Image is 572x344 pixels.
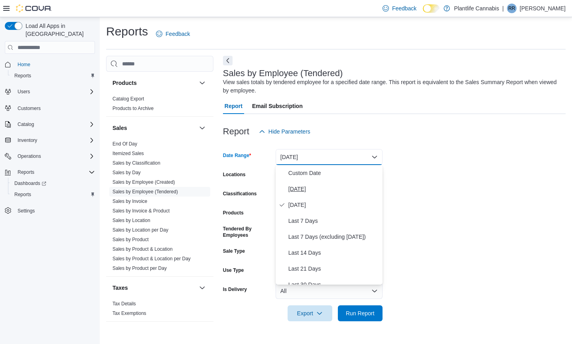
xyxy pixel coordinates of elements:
[14,59,95,69] span: Home
[8,189,98,200] button: Reports
[18,153,41,159] span: Operations
[112,179,175,185] span: Sales by Employee (Created)
[14,151,44,161] button: Operations
[112,217,150,224] span: Sales by Location
[112,151,144,156] a: Itemized Sales
[14,167,37,177] button: Reports
[288,232,379,242] span: Last 7 Days (excluding [DATE])
[423,4,440,13] input: Dark Mode
[197,78,207,88] button: Products
[288,168,379,178] span: Custom Date
[112,189,178,195] a: Sales by Employee (Tendered)
[18,169,34,175] span: Reports
[14,136,95,145] span: Inventory
[112,237,149,242] a: Sales by Product
[223,69,343,78] h3: Sales by Employee (Tendered)
[2,135,98,146] button: Inventory
[112,284,128,292] h3: Taxes
[112,96,144,102] a: Catalog Export
[112,310,146,316] span: Tax Exemptions
[14,60,34,69] a: Home
[2,119,98,130] button: Catalog
[223,248,245,254] label: Sale Type
[106,299,213,321] div: Taxes
[166,30,190,38] span: Feedback
[502,4,504,13] p: |
[276,165,383,285] div: Select listbox
[112,105,154,112] span: Products to Archive
[14,120,37,129] button: Catalog
[112,311,146,316] a: Tax Exemptions
[112,246,173,252] a: Sales by Product & Location
[288,248,379,258] span: Last 14 Days
[288,216,379,226] span: Last 7 Days
[11,190,95,199] span: Reports
[507,4,517,13] div: Ralph Riess
[225,98,243,114] span: Report
[14,136,40,145] button: Inventory
[223,210,244,216] label: Products
[14,120,95,129] span: Catalog
[22,22,95,38] span: Load All Apps in [GEOGRAPHIC_DATA]
[112,256,191,261] a: Sales by Product & Location per Day
[223,191,257,197] label: Classifications
[223,267,244,273] label: Use Type
[14,87,33,96] button: Users
[112,124,196,132] button: Sales
[14,151,95,161] span: Operations
[2,102,98,114] button: Customers
[112,265,167,271] a: Sales by Product per Day
[292,305,327,321] span: Export
[454,4,499,13] p: Plantlife Cannabis
[14,167,95,177] span: Reports
[223,226,272,238] label: Tendered By Employees
[18,61,30,68] span: Home
[2,86,98,97] button: Users
[14,206,38,216] a: Settings
[106,139,213,276] div: Sales
[268,128,310,136] span: Hide Parameters
[8,70,98,81] button: Reports
[18,121,34,128] span: Catalog
[14,87,95,96] span: Users
[106,24,148,39] h1: Reports
[2,167,98,178] button: Reports
[112,124,127,132] h3: Sales
[18,88,30,95] span: Users
[2,205,98,216] button: Settings
[112,198,147,204] span: Sales by Invoice
[256,124,314,140] button: Hide Parameters
[112,301,136,307] a: Tax Details
[112,208,170,214] a: Sales by Invoice & Product
[112,106,154,111] a: Products to Archive
[112,141,137,147] a: End Of Day
[223,78,562,95] div: View sales totals by tendered employee for a specified date range. This report is equivalent to t...
[252,98,303,114] span: Email Subscription
[223,171,246,178] label: Locations
[112,170,141,175] a: Sales by Day
[112,150,144,157] span: Itemized Sales
[11,71,34,81] a: Reports
[16,4,52,12] img: Cova
[14,206,95,216] span: Settings
[197,283,207,293] button: Taxes
[112,160,160,166] a: Sales by Classification
[2,151,98,162] button: Operations
[11,190,34,199] a: Reports
[18,208,35,214] span: Settings
[112,227,168,233] a: Sales by Location per Day
[112,265,167,271] span: Sales by Product per Day
[223,286,247,293] label: Is Delivery
[288,280,379,289] span: Last 30 Days
[288,184,379,194] span: [DATE]
[508,4,515,13] span: RR
[14,73,31,79] span: Reports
